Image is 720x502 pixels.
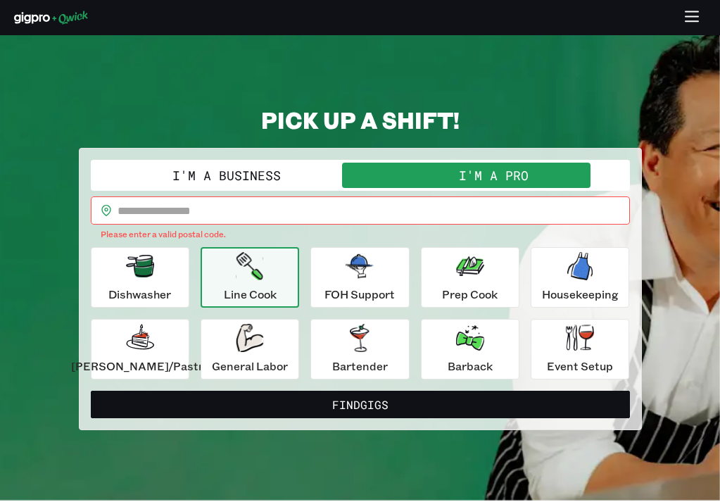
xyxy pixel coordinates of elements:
[79,106,642,134] h2: PICK UP A SHIFT!
[91,247,189,308] button: Dishwasher
[324,286,395,303] p: FOH Support
[531,319,629,379] button: Event Setup
[91,391,630,419] button: FindGigs
[310,247,409,308] button: FOH Support
[448,358,493,375] p: Barback
[310,319,409,379] button: Bartender
[421,247,519,308] button: Prep Cook
[108,286,171,303] p: Dishwasher
[212,358,288,375] p: General Labor
[332,358,388,375] p: Bartender
[360,163,627,188] button: I'm a Pro
[421,319,519,379] button: Barback
[547,358,613,375] p: Event Setup
[224,286,277,303] p: Line Cook
[442,286,498,303] p: Prep Cook
[201,319,299,379] button: General Labor
[91,319,189,379] button: [PERSON_NAME]/Pastry
[531,247,629,308] button: Housekeeping
[201,247,299,308] button: Line Cook
[94,163,360,188] button: I'm a Business
[101,227,620,241] p: Please enter a valid postal code.
[71,358,209,375] p: [PERSON_NAME]/Pastry
[542,286,619,303] p: Housekeeping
